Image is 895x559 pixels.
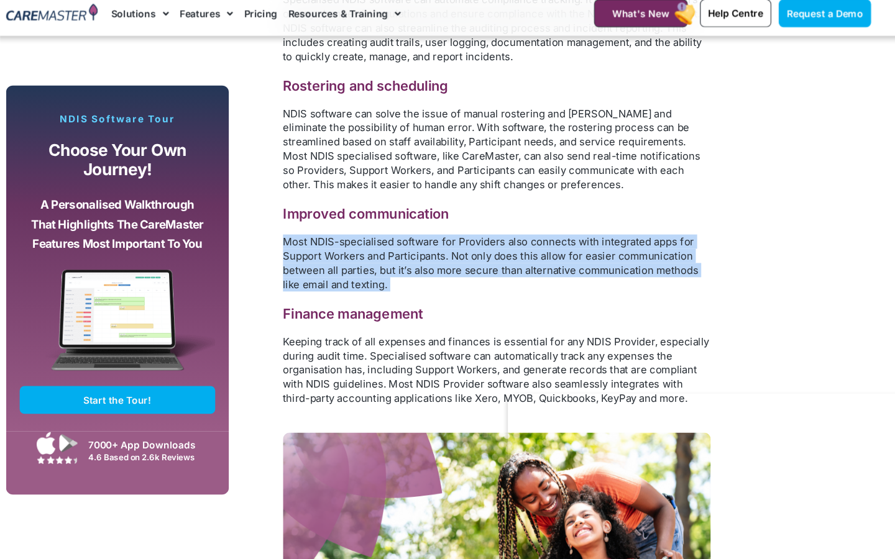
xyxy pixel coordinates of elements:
img: Google Play App Icon [100,405,117,424]
a: Request a Demo [759,8,843,34]
span: What's New [607,16,659,26]
a: Help Centre [687,8,752,34]
h3: Improved communication [305,197,697,214]
img: CareMaster Software Mockup on Screen [64,255,243,362]
span: Start the Tour! [122,370,185,380]
p: A personalised walkthrough that highlights the CareMaster features most important to you [73,188,234,241]
p: Choose your own journey! [73,138,234,173]
div: 4.6 Based on 2.6k Reviews [127,422,237,432]
img: Apple App Store Icon [80,404,97,425]
img: CareMaster Logo [52,12,135,30]
img: Google Play Store App Review Stars [80,426,117,434]
a: Start the Tour! [64,362,243,388]
h3: Rostering and scheduling [305,80,697,96]
span: Help Centre [694,16,745,26]
span: Most NDIS-specialised software for Providers also connects with integrated apps for Support Worke... [305,224,686,275]
span: Keeping track of all expenses and finances is essential for any NDIS Provider, especially during ... [305,316,695,379]
div: 7000+ App Downloads [127,409,237,422]
iframe: Popup CTA [511,369,889,553]
p: NDIS Software Tour [64,112,243,123]
a: What's New [590,8,676,34]
span: NDIS software can solve the issue of manual rostering and [PERSON_NAME] and eliminate the possibi... [305,107,687,184]
h3: Finance management [305,288,697,305]
span: Request a Demo [766,16,836,26]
